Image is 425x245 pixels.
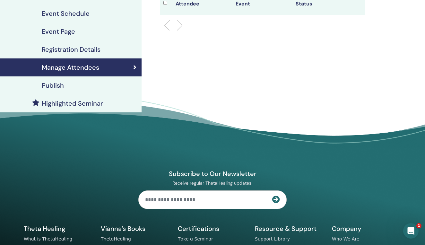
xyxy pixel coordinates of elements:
[42,28,75,35] h4: Event Page
[42,100,103,107] h4: Highlighted Seminar
[42,82,64,89] h4: Publish
[255,224,324,233] h5: Resource & Support
[24,224,93,233] h5: Theta Healing
[24,236,72,241] a: What is ThetaHealing
[332,236,359,241] a: Who We Are
[138,180,287,186] p: Receive regular ThetaHealing updates!
[101,224,170,233] h5: Vianna’s Books
[332,224,401,233] h5: Company
[42,46,100,53] h4: Registration Details
[178,236,213,241] a: Take a Seminar
[42,64,99,71] h4: Manage Attendees
[42,10,90,17] h4: Event Schedule
[403,223,419,239] iframe: Intercom live chat
[178,224,247,233] h5: Certifications
[255,236,290,241] a: Support Library
[138,170,287,178] h4: Subscribe to Our Newsletter
[416,223,421,228] span: 1
[101,236,131,241] a: ThetaHealing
